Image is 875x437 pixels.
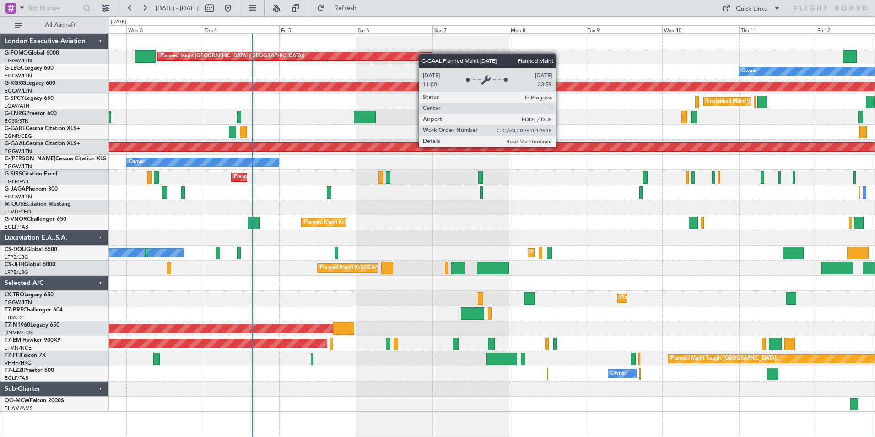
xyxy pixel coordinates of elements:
a: LFPB/LBG [5,254,28,261]
span: LX-TRO [5,292,24,298]
div: Mon 8 [509,25,585,33]
div: [DATE] [111,18,126,26]
a: LFMN/NCE [5,344,32,351]
a: EGLF/FAB [5,178,28,185]
a: EGLF/FAB [5,375,28,382]
a: EGGW/LTN [5,87,32,94]
div: Planned Maint Dusseldorf [620,291,680,305]
a: T7-BREChallenger 604 [5,307,63,313]
a: EGNR/CEG [5,133,32,140]
div: Planned Maint [GEOGRAPHIC_DATA] ([GEOGRAPHIC_DATA]) [160,49,304,63]
a: G-JAGAPhenom 300 [5,186,58,192]
div: Fri 5 [279,25,356,33]
div: Planned Maint Tianjin ([GEOGRAPHIC_DATA]) [671,352,778,366]
a: CS-DOUGlobal 6500 [5,247,57,252]
a: DNMM/LOS [5,329,33,336]
a: T7-EMIHawker 900XP [5,338,60,343]
span: G-JAGA [5,186,26,192]
div: Planned Maint [GEOGRAPHIC_DATA] ([GEOGRAPHIC_DATA]) [234,170,378,184]
span: All Aircraft [24,22,97,28]
span: G-VNOR [5,217,27,222]
span: T7-BRE [5,307,23,313]
div: Owner [610,367,626,381]
a: EGGW/LTN [5,193,32,200]
span: T7-FFI [5,353,21,358]
a: EGSS/STN [5,118,29,125]
a: EHAM/AMS [5,405,32,412]
span: OO-MCW [5,398,30,404]
div: Tue 9 [586,25,662,33]
a: T7-N1960Legacy 650 [5,322,59,328]
a: VHHH/HKG [5,360,32,366]
span: G-LEGC [5,66,24,71]
span: M-OUSE [5,202,27,207]
span: G-GARE [5,126,26,131]
a: EGGW/LTN [5,163,32,170]
a: LFPB/LBG [5,269,28,276]
span: T7-LZZI [5,368,23,373]
a: M-OUSECitation Mustang [5,202,71,207]
span: G-ENRG [5,111,26,116]
a: G-ENRGPraetor 600 [5,111,57,116]
div: Wed 10 [662,25,739,33]
a: G-VNORChallenger 650 [5,217,66,222]
div: Planned Maint [GEOGRAPHIC_DATA] ([GEOGRAPHIC_DATA]) [304,216,448,229]
div: Wed 3 [126,25,203,33]
a: CS-JHHGlobal 6000 [5,262,55,268]
span: G-FOMO [5,50,28,56]
a: EGGW/LTN [5,148,32,155]
a: G-LEGCLegacy 600 [5,66,54,71]
div: Planned Maint [GEOGRAPHIC_DATA] ([GEOGRAPHIC_DATA]) [320,261,464,275]
span: G-GAAL [5,141,26,147]
span: T7-EMI [5,338,22,343]
input: Trip Number [28,1,81,15]
button: All Aircraft [10,18,99,33]
a: EGGW/LTN [5,299,32,306]
div: Sat 6 [356,25,432,33]
div: Unplanned Maint [GEOGRAPHIC_DATA] ([PERSON_NAME] Intl) [706,95,854,109]
span: [DATE] - [DATE] [156,4,199,12]
a: G-SPCYLegacy 650 [5,96,54,101]
span: T7-N1960 [5,322,30,328]
a: EGGW/LTN [5,72,32,79]
a: G-KGKGLegacy 600 [5,81,55,86]
div: Thu 11 [739,25,816,33]
span: G-KGKG [5,81,26,86]
button: Refresh [313,1,367,16]
div: Thu 4 [203,25,279,33]
a: G-GAALCessna Citation XLS+ [5,141,80,147]
div: Sun 7 [432,25,509,33]
div: Owner [741,65,757,78]
a: EGGW/LTN [5,57,32,64]
a: LX-TROLegacy 650 [5,292,54,298]
div: Quick Links [736,5,767,14]
a: LTBA/ISL [5,314,25,321]
span: G-SIRS [5,171,22,177]
span: CS-JHH [5,262,24,268]
a: G-[PERSON_NAME]Cessna Citation XLS [5,156,106,162]
a: T7-LZZIPraetor 600 [5,368,54,373]
span: Refresh [326,5,365,11]
div: Planned Maint [GEOGRAPHIC_DATA] ([GEOGRAPHIC_DATA]) [148,246,292,260]
a: EGLF/FAB [5,224,28,230]
div: Owner [129,155,144,169]
span: G-SPCY [5,96,24,101]
a: OO-MCWFalcon 2000S [5,398,64,404]
a: LGAV/ATH [5,103,29,109]
span: CS-DOU [5,247,26,252]
a: T7-FFIFalcon 7X [5,353,46,358]
a: G-FOMOGlobal 6000 [5,50,59,56]
a: LFMD/CEQ [5,208,31,215]
a: G-GARECessna Citation XLS+ [5,126,80,131]
span: G-[PERSON_NAME] [5,156,55,162]
button: Quick Links [718,1,785,16]
a: G-SIRSCitation Excel [5,171,57,177]
div: Planned Maint [GEOGRAPHIC_DATA] ([GEOGRAPHIC_DATA]) [530,246,675,260]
